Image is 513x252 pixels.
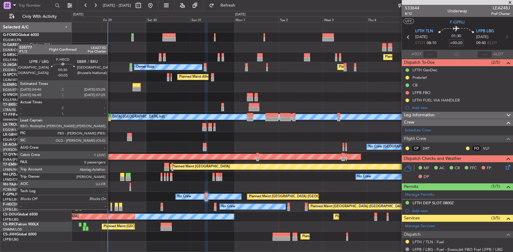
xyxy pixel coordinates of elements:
a: G-VNORChallenger 650 [3,93,44,97]
div: CB [412,82,418,88]
span: G-JAGA [3,63,17,67]
span: 08:10 [427,40,436,46]
span: Dispatch Checks and Weather [404,155,461,162]
span: (2/5) [491,59,500,66]
span: AC [439,165,445,171]
span: 01:30 [451,33,461,39]
a: EGGW/LTN [3,128,21,132]
a: LFPB/LBG [3,237,19,242]
div: Planned Maint [GEOGRAPHIC_DATA] ([GEOGRAPHIC_DATA]) [310,202,406,211]
span: LFTH TLN [415,28,433,34]
span: DP [424,174,429,180]
div: No Crew [357,172,371,181]
div: No Crew [GEOGRAPHIC_DATA] (Dublin Intl) [368,142,436,151]
div: Planned Maint [GEOGRAPHIC_DATA] ([GEOGRAPHIC_DATA]) [302,232,397,241]
div: Owner Ibiza [136,63,154,72]
input: Trip Number [18,1,53,10]
span: T7-BRE [3,103,15,107]
a: EGLF/FAB [3,98,19,102]
div: Underway [448,8,467,15]
a: T7-BREChallenger 604 [3,103,41,107]
div: Fri 29 [102,17,146,22]
div: Tue 2 [279,17,323,22]
a: CS-JHHGlobal 6000 [3,233,37,236]
span: CS-RRC [3,223,16,226]
span: 9H-LPZ [3,173,15,176]
span: FP [487,165,491,171]
button: Only With Activity [7,12,66,21]
div: Wed 3 [323,17,367,22]
div: LFTH FUEL VIA HANDLER [412,98,460,103]
span: [DATE] [415,34,428,40]
div: Sun 31 [190,17,234,22]
div: Planned Maint [GEOGRAPHIC_DATA] ([GEOGRAPHIC_DATA]) [385,53,480,62]
a: G-SIRSCitation Excel [3,53,38,57]
a: T7-EMIHawker 900XP [3,163,40,166]
a: G-FOMOGlobal 6000 [3,33,39,37]
a: 9H-YAAGlobal 5000 [3,183,37,186]
a: F-HECDFalcon 7X [3,203,33,206]
span: G-SPCY [3,73,16,77]
span: Only With Activity [16,15,64,19]
div: Sat 30 [146,17,190,22]
span: T7-DYN [3,153,17,157]
div: No Crew [221,202,235,211]
div: LFTH GenDec [412,67,437,73]
span: F-GPNJ [450,19,465,25]
a: LFPB/LBG [3,217,19,222]
span: T7-EMI [3,163,15,166]
div: Planned Maint [GEOGRAPHIC_DATA] ([GEOGRAPHIC_DATA]) [335,212,430,221]
a: T7-FFIFalcon 7X [3,113,30,117]
a: LGAV/ATH [3,78,19,82]
div: CP [411,145,421,152]
span: [DATE] - [DATE] [103,3,131,8]
span: CS-JHH [3,233,16,236]
a: DRT [423,146,436,151]
span: LX-GBH [3,133,16,137]
span: 8/12 [405,11,419,16]
a: EVRA/[PERSON_NAME] [3,157,40,162]
span: FFC [470,165,477,171]
span: CR [455,165,460,171]
div: Add new [412,105,510,110]
a: [PERSON_NAME]/QSA [3,147,39,152]
a: EDLW/DTM [3,137,21,142]
a: LFPB/LBG [3,207,19,212]
div: LFTH DEP SLOT 0800Z [412,200,454,205]
a: VHHH/HKG [3,118,21,122]
span: 533644 [405,5,419,11]
a: DNMM/LOS [3,227,22,232]
span: Flight Crew [404,135,426,142]
a: G-JAGAPhenom 300 [3,63,38,67]
div: Mon 1 [235,17,279,22]
span: G-GARE [3,43,17,47]
span: ALDT [493,51,503,57]
span: G-FOMO [3,33,18,37]
a: EGSS/STN [3,88,19,92]
a: EGLF/FAB [3,58,19,62]
span: T7-FFI [3,113,14,117]
div: [PERSON_NAME][GEOGRAPHIC_DATA] ([GEOGRAPHIC_DATA] Intl) [59,112,165,121]
input: --:-- [423,51,438,58]
div: Add new [412,208,510,213]
a: EGGW/LTN [3,68,21,72]
a: LX-AOACitation Mustang [3,143,46,147]
span: LX-AOA [3,143,17,147]
a: LFTH / TLN - Fuel [412,239,444,244]
a: G-GARECessna Citation XLS+ [3,43,53,47]
a: F-GPNJFalcon 900EX [3,193,39,196]
div: [DATE] [73,12,83,17]
div: FO [472,145,482,152]
span: ATOT [412,51,422,57]
a: FCBB/BZV [3,187,19,192]
span: Permits [404,183,418,190]
span: LEA248J [491,5,510,11]
a: Manage Permits [405,192,434,198]
span: LFPB LBG [476,28,494,34]
span: CS-DOU [3,213,17,216]
div: Thu 28 [58,17,102,22]
button: UTC [403,18,414,24]
span: Leg Information [404,112,434,119]
div: [DATE] [236,12,246,17]
a: LX-GBHFalcon 7X [3,133,33,137]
